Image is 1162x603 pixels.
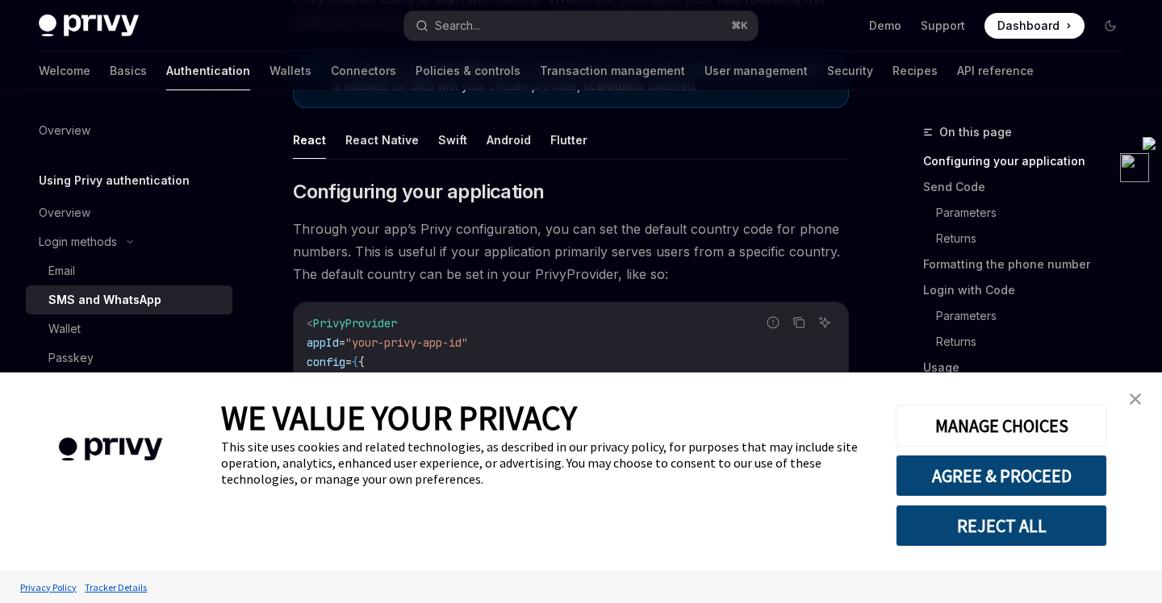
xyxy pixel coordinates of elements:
a: Parameters [923,303,1136,329]
img: close banner [1130,393,1141,405]
span: { [358,355,365,369]
a: Login with Code [923,277,1136,303]
button: Android [487,121,531,159]
span: config [307,355,345,369]
a: Overview [26,116,232,145]
a: Recipes [892,52,938,90]
div: SMS and WhatsApp [48,290,161,310]
a: close banner [1119,383,1152,415]
span: PrivyProvider [313,316,397,331]
a: Welcome [39,52,90,90]
img: company logo [24,414,197,484]
a: Usage [923,355,1136,381]
div: Overview [39,121,90,140]
a: Wallets [270,52,311,90]
button: React [293,121,326,159]
button: Copy the contents from the code block [788,312,809,333]
a: Email [26,256,232,285]
button: AGREE & PROCEED [896,455,1107,497]
a: Configuring your application [923,148,1136,174]
span: = [339,335,345,350]
button: MANAGE CHOICES [896,405,1107,447]
a: Dashboard [984,13,1085,39]
button: Flutter [550,121,587,159]
button: Toggle dark mode [1097,13,1123,39]
div: Login methods [39,232,117,252]
a: Transaction management [540,52,685,90]
a: Connectors [331,52,396,90]
a: Tracker Details [81,573,151,601]
div: This site uses cookies and related technologies, as described in our privacy policy, for purposes... [221,439,871,487]
button: Swift [438,121,467,159]
a: Authentication [166,52,250,90]
span: = [345,355,352,369]
button: Report incorrect code [763,312,784,333]
a: Support [921,18,965,34]
span: appId [307,335,339,350]
div: Overview [39,203,90,222]
img: dark logo [39,15,139,37]
span: < [307,316,313,331]
a: API reference [957,52,1034,90]
div: Email [48,261,75,281]
a: Parameters [923,200,1136,226]
span: Configuring your application [293,179,544,205]
span: Through your app’s Privy configuration, you can set the default country code for phone numbers. T... [293,218,849,285]
a: User management [704,52,808,90]
div: Search... [435,16,480,35]
button: REJECT ALL [896,505,1107,547]
h5: Using Privy authentication [39,171,190,190]
span: { [352,355,358,369]
a: Formatting the phone number [923,252,1136,277]
a: Passkey [26,343,232,372]
div: Wallet [48,319,81,339]
span: Dashboard [997,18,1060,34]
a: Returns [923,226,1136,252]
span: WE VALUE YOUR PRIVACY [221,397,577,439]
span: "your-privy-app-id" [345,335,468,350]
a: Send Code [923,174,1136,200]
a: Security [827,52,873,90]
a: Demo [869,18,901,34]
button: React Native [345,121,419,159]
div: Passkey [48,348,94,368]
span: On this page [939,123,1012,142]
a: Privacy Policy [16,573,81,601]
a: Basics [110,52,147,90]
a: Returns [923,329,1136,355]
a: SMS and WhatsApp [26,285,232,314]
button: Ask AI [814,312,835,333]
button: Search...⌘K [404,11,757,40]
a: Overview [26,198,232,227]
a: Wallet [26,314,232,343]
span: ⌘ K [731,19,748,32]
button: Login methods [26,227,232,256]
a: Policies & controls [416,52,520,90]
